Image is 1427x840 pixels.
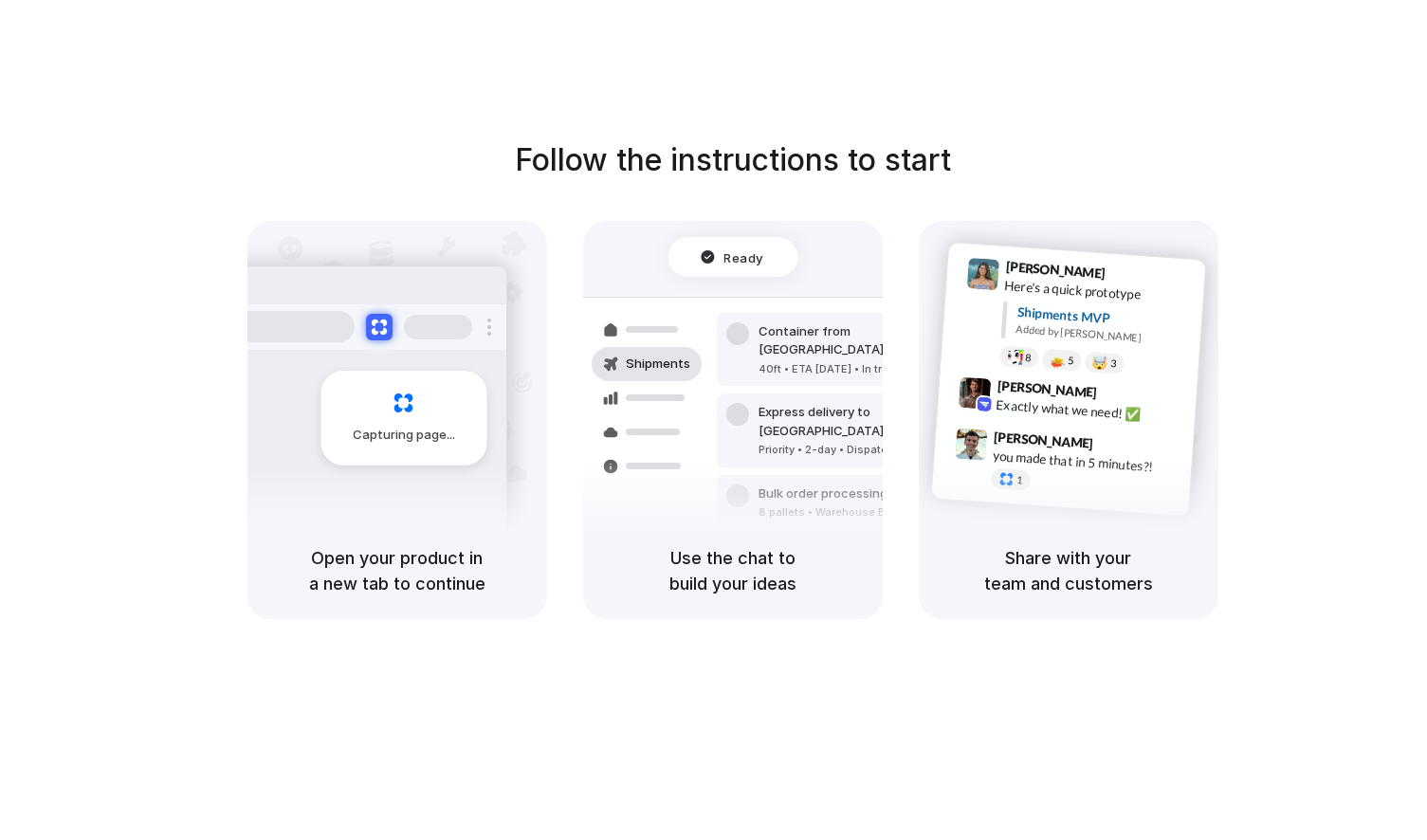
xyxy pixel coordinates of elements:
span: [PERSON_NAME] [993,426,1093,453]
div: Container from [GEOGRAPHIC_DATA] [759,322,963,359]
div: Bulk order processing [759,484,935,503]
div: Added by [PERSON_NAME] [1015,321,1190,349]
span: Ready [723,247,763,266]
span: 3 [1109,358,1116,369]
span: 9:41 AM [1110,265,1149,287]
span: Shipments [626,355,690,374]
h5: Open your product in a new tab to continue [270,545,524,596]
div: you made that in 5 minutes?! [992,446,1181,478]
div: Express delivery to [GEOGRAPHIC_DATA] [759,403,963,440]
span: 1 [1015,475,1022,485]
span: 9:42 AM [1102,384,1141,407]
div: 8 pallets • Warehouse B • Packed [759,504,935,520]
span: Capturing page [353,426,458,445]
span: 8 [1024,352,1031,362]
div: Here's a quick prototype [1003,275,1193,307]
div: Priority • 2-day • Dispatched [759,442,963,458]
span: 9:47 AM [1099,435,1138,458]
span: [PERSON_NAME] [997,374,1097,402]
h5: Use the chat to build your ideas [606,545,860,596]
span: 5 [1067,355,1073,365]
div: Shipments MVP [1016,301,1192,333]
h5: Share with your team and customers [942,545,1196,596]
span: [PERSON_NAME] [1005,256,1106,283]
div: Exactly what we need! ✅ [996,394,1185,427]
div: 🤯 [1091,356,1107,370]
div: 40ft • ETA [DATE] • In transit [759,361,963,377]
h1: Follow the instructions to start [515,137,951,183]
